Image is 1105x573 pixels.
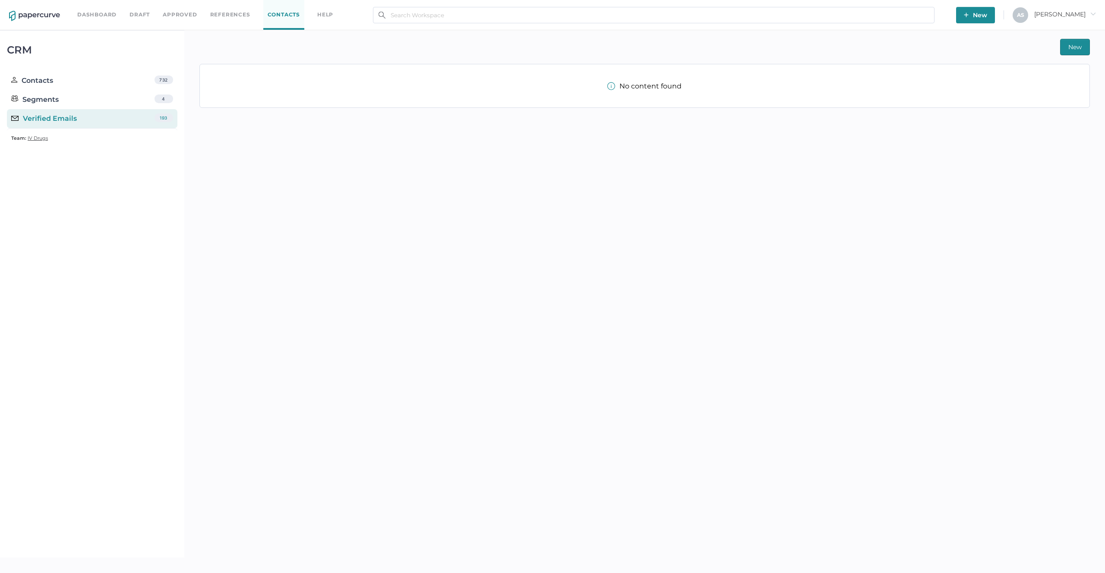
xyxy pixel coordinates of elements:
[11,77,17,83] img: person.20a629c4.svg
[1090,11,1096,17] i: arrow_right
[77,10,117,19] a: Dashboard
[607,82,682,90] div: No content found
[155,76,173,84] div: 732
[11,94,59,105] div: Segments
[163,10,197,19] a: Approved
[11,133,48,143] a: Team: IV Drugs
[11,116,19,121] img: email-icon-black.c777dcea.svg
[129,10,150,19] a: Draft
[1060,39,1090,55] button: New
[9,11,60,21] img: papercurve-logo-colour.7244d18c.svg
[155,113,173,122] div: 193
[964,7,987,23] span: New
[11,95,18,102] img: segments.b9481e3d.svg
[155,94,173,103] div: 4
[964,13,969,17] img: plus-white.e19ec114.svg
[7,46,177,54] div: CRM
[1017,12,1024,18] span: A S
[1068,39,1082,55] span: New
[210,10,250,19] a: References
[11,76,53,86] div: Contacts
[28,135,48,141] span: IV Drugs
[373,7,935,23] input: Search Workspace
[379,12,385,19] img: search.bf03fe8b.svg
[956,7,995,23] button: New
[317,10,333,19] div: help
[1034,10,1096,18] span: [PERSON_NAME]
[11,113,77,124] div: Verified Emails
[607,82,615,90] img: info-tooltip-active.a952ecf1.svg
